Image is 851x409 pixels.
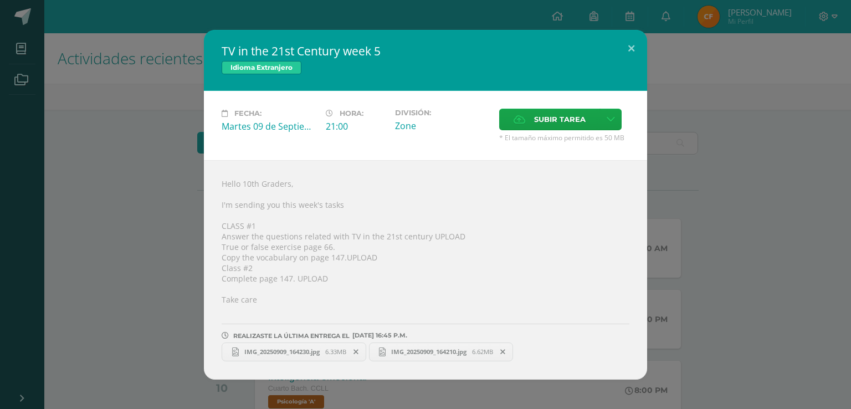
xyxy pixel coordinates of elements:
div: Hello 10th Graders, I'm sending you this week's tasks CLASS #1 Answer the questions related with ... [204,160,647,380]
span: REALIZASTE LA ÚLTIMA ENTREGA EL [233,332,350,340]
span: Idioma Extranjero [222,61,301,74]
a: IMG_20250909_164230.jpg 6.33MB [222,342,366,361]
div: Martes 09 de Septiembre [222,120,317,132]
span: IMG_20250909_164230.jpg [239,347,325,356]
span: [DATE] 16:45 P.M. [350,335,407,336]
span: Remover entrega [347,346,366,358]
h2: TV in the 21st Century week 5 [222,43,629,59]
span: Remover entrega [494,346,512,358]
button: Close (Esc) [616,30,647,68]
label: División: [395,109,490,117]
span: IMG_20250909_164210.jpg [386,347,472,356]
span: Fecha: [234,109,262,117]
span: * El tamaño máximo permitido es 50 MB [499,133,629,142]
a: IMG_20250909_164210.jpg 6.62MB [369,342,514,361]
span: 6.33MB [325,347,346,356]
span: 6.62MB [472,347,493,356]
span: Subir tarea [534,109,586,130]
div: Zone [395,120,490,132]
div: 21:00 [326,120,386,132]
span: Hora: [340,109,363,117]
